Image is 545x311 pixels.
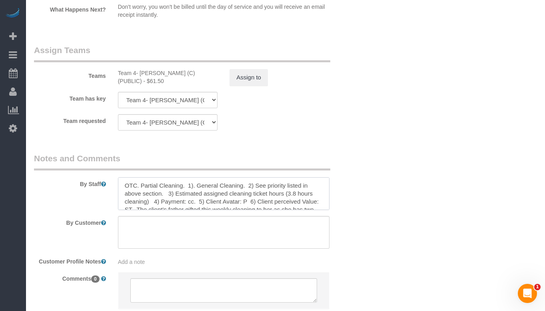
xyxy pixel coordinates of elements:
iframe: Intercom live chat [518,284,537,303]
p: Don't worry, you won't be billed until the day of service and you will receive an email receipt i... [118,3,329,19]
span: 1 [534,284,541,290]
label: Team requested [28,114,112,125]
label: By Customer [28,216,112,227]
button: Assign to [230,69,268,86]
span: 0 [91,275,100,283]
label: By Staff [28,177,112,188]
span: Add a note [118,259,145,265]
label: What Happens Next? [28,3,112,14]
img: Automaid Logo [5,8,21,19]
label: Teams [28,69,112,80]
label: Team has key [28,92,112,103]
legend: Notes and Comments [34,153,330,170]
legend: Assign Teams [34,44,330,62]
label: Customer Profile Notes [28,255,112,265]
label: Comments [28,272,112,283]
div: 3 hours x $20.50/hour [118,69,218,85]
